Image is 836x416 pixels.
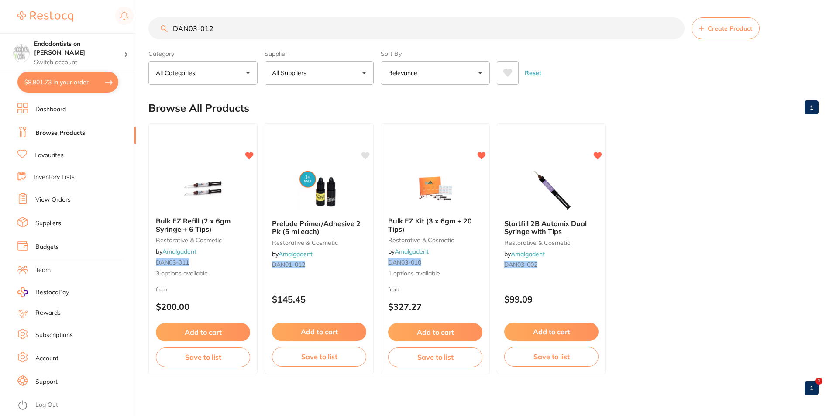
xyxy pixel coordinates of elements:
[35,401,58,409] a: Log Out
[17,399,133,413] button: Log Out
[34,58,124,67] p: Switch account
[504,261,537,268] em: DAN03-002
[388,269,482,278] span: 1 options available
[35,378,58,386] a: Support
[156,69,199,77] p: All Categories
[388,217,482,233] b: Bulk EZ Kit (3 x 6gm + 20 Tips)
[175,166,231,210] img: Bulk EZ Refill (2 x 6gm Syringe + 6 Tips)
[272,69,310,77] p: All Suppliers
[522,61,544,85] button: Reset
[272,294,366,304] p: $145.45
[272,220,366,236] b: Prelude Primer/Adhesive 2 Pk (5 ml each)
[272,323,366,341] button: Add to cart
[35,129,85,138] a: Browse Products
[265,61,374,85] button: All Suppliers
[35,196,71,204] a: View Orders
[381,61,490,85] button: Relevance
[504,220,599,236] b: Startfill 2B Automix Dual Syringe with Tips
[388,258,421,266] em: DAN03-010
[156,302,250,312] p: $200.00
[156,217,231,233] span: Bulk EZ Refill (2 x 6gm Syringe + 6 Tips)
[156,248,196,255] span: by
[35,219,61,228] a: Suppliers
[148,50,258,58] label: Category
[692,17,760,39] button: Create Product
[35,266,51,275] a: Team
[156,323,250,341] button: Add to cart
[504,239,599,246] small: restorative & cosmetic
[381,50,490,58] label: Sort By
[156,237,250,244] small: restorative & cosmetic
[265,50,374,58] label: Supplier
[388,347,482,367] button: Save to list
[35,354,58,363] a: Account
[156,269,250,278] span: 3 options available
[35,331,73,340] a: Subscriptions
[708,25,752,32] span: Create Product
[272,239,366,246] small: restorative & cosmetic
[17,7,73,27] a: Restocq Logo
[34,40,124,57] h4: Endodontists on Collins
[35,309,61,317] a: Rewards
[272,219,361,236] span: Prelude Primer/Adhesive 2 Pk (5 ml each)
[504,347,599,366] button: Save to list
[34,151,64,160] a: Favourites
[388,237,482,244] small: restorative & cosmetic
[162,248,196,255] a: Amalgadent
[17,287,28,297] img: RestocqPay
[291,169,347,213] img: Prelude Primer/Adhesive 2 Pk (5 ml each)
[395,248,429,255] a: Amalgadent
[815,378,822,385] span: 1
[17,11,73,22] img: Restocq Logo
[272,250,313,258] span: by
[388,69,421,77] p: Relevance
[17,72,118,93] button: $8,901.73 in your order
[388,248,429,255] span: by
[805,99,819,116] a: 1
[504,323,599,341] button: Add to cart
[279,250,313,258] a: Amalgadent
[504,250,545,258] span: by
[523,169,580,213] img: Startfill 2B Automix Dual Syringe with Tips
[14,45,29,60] img: Endodontists on Collins
[388,217,472,233] span: Bulk EZ Kit (3 x 6gm + 20 Tips)
[35,105,66,114] a: Dashboard
[504,294,599,304] p: $99.09
[35,288,69,297] span: RestocqPay
[156,217,250,233] b: Bulk EZ Refill (2 x 6gm Syringe + 6 Tips)
[407,166,464,210] img: Bulk EZ Kit (3 x 6gm + 20 Tips)
[388,323,482,341] button: Add to cart
[156,286,167,292] span: from
[504,219,587,236] span: Startfill 2B Automix Dual Syringe with Tips
[272,261,305,268] em: DAN01-012
[388,302,482,312] p: $327.27
[35,243,59,251] a: Budgets
[156,347,250,367] button: Save to list
[34,173,75,182] a: Inventory Lists
[17,287,69,297] a: RestocqPay
[156,258,189,266] em: DAN03-011
[148,61,258,85] button: All Categories
[511,250,545,258] a: Amalgadent
[148,102,249,114] h2: Browse All Products
[148,17,685,39] input: Search Products
[388,286,399,292] span: from
[272,347,366,366] button: Save to list
[798,378,819,399] iframe: Intercom live chat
